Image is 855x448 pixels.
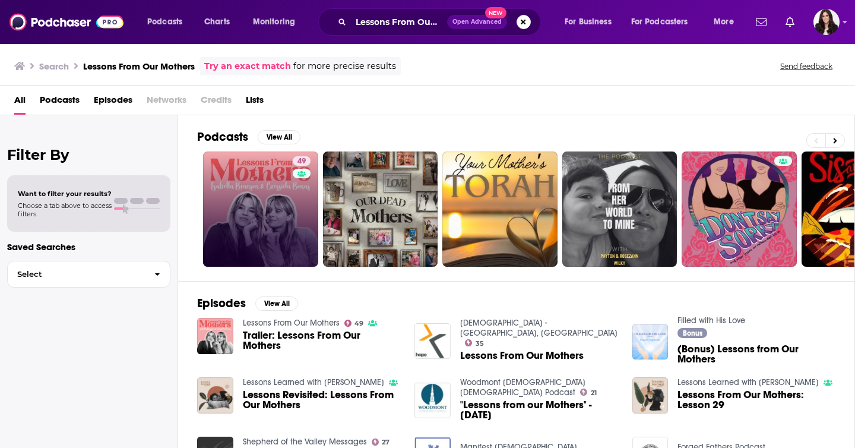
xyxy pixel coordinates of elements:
a: Charts [197,12,237,31]
span: 49 [354,321,363,326]
a: "Lessons from our Mothers" - MAY 9, 2021 [460,400,618,420]
a: Show notifications dropdown [751,12,771,32]
span: For Podcasters [631,14,688,30]
img: Lessons Revisited: Lessons From Our Mothers [197,377,233,414]
img: Trailer: Lessons From Our Mothers [197,318,233,354]
input: Search podcasts, credits, & more... [351,12,447,31]
button: open menu [705,12,749,31]
a: Hope Church - Fort Worth, TX [460,318,617,338]
button: open menu [245,12,311,31]
button: View All [258,130,300,144]
h2: Episodes [197,296,246,311]
span: Select [8,270,145,278]
a: Lessons Learned with Komal [243,377,384,387]
a: Lists [246,90,264,115]
span: Podcasts [147,14,182,30]
a: 21 [580,389,597,396]
a: Lessons From Our Mothers [460,351,584,361]
span: Open Advanced [452,19,502,25]
a: Show notifications dropdown [781,12,799,32]
button: open menu [139,12,198,31]
a: (Bonus) Lessons from Our Mothers [677,344,835,364]
img: Podchaser - Follow, Share and Rate Podcasts [9,11,123,33]
span: New [485,7,506,18]
a: Lessons Learned with Komal [677,377,819,387]
a: Filled with His Love [677,316,745,326]
span: More [714,14,734,30]
button: Show profile menu [813,9,840,35]
a: 27 [372,438,390,446]
h2: Podcasts [197,130,248,144]
span: Credits [201,90,232,115]
a: 49 [293,156,311,166]
a: Episodes [94,90,132,115]
a: Try an exact match [204,59,291,73]
p: Saved Searches [7,241,170,253]
button: Open AdvancedNew [447,15,507,29]
a: Trailer: Lessons From Our Mothers [243,330,401,351]
a: 49 [344,320,364,327]
span: For Business [565,14,612,30]
a: Lessons From Our Mothers: Lesson 29 [677,390,835,410]
span: Logged in as RebeccaShapiro [813,9,840,35]
span: "Lessons from our Mothers" - [DATE] [460,400,618,420]
span: Bonus [683,330,702,337]
a: Podcasts [40,90,80,115]
img: User Profile [813,9,840,35]
button: View All [255,296,298,311]
span: Choose a tab above to access filters. [18,201,112,218]
button: open menu [556,12,626,31]
span: 21 [591,390,597,396]
button: Send feedback [777,61,836,71]
a: PodcastsView All [197,130,300,144]
h3: Search [39,61,69,72]
button: open menu [623,12,705,31]
img: "Lessons from our Mothers" - MAY 9, 2021 [414,383,451,419]
img: Lessons From Our Mothers: Lesson 29 [632,377,669,414]
span: Want to filter your results? [18,190,112,198]
div: Search podcasts, credits, & more... [330,8,552,36]
span: for more precise results [293,59,396,73]
a: Lessons From Our Mothers [243,318,340,328]
h3: Lessons From Our Mothers [83,61,195,72]
h2: Filter By [7,146,170,163]
a: Shepherd of the Valley Messages [243,437,367,447]
span: 27 [382,440,389,445]
a: 49 [203,152,318,267]
img: Lessons From Our Mothers [414,323,451,359]
a: All [14,90,26,115]
button: Select [7,261,170,288]
span: 49 [297,156,306,168]
span: 35 [476,341,484,346]
a: Woodmont Christian Church Podcast [460,377,585,397]
img: (Bonus) Lessons from Our Mothers [632,324,669,360]
a: EpisodesView All [197,296,298,311]
a: 35 [465,339,484,346]
a: Lessons Revisited: Lessons From Our Mothers [243,390,401,410]
span: Charts [204,14,230,30]
span: Monitoring [253,14,295,30]
span: Networks [147,90,186,115]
